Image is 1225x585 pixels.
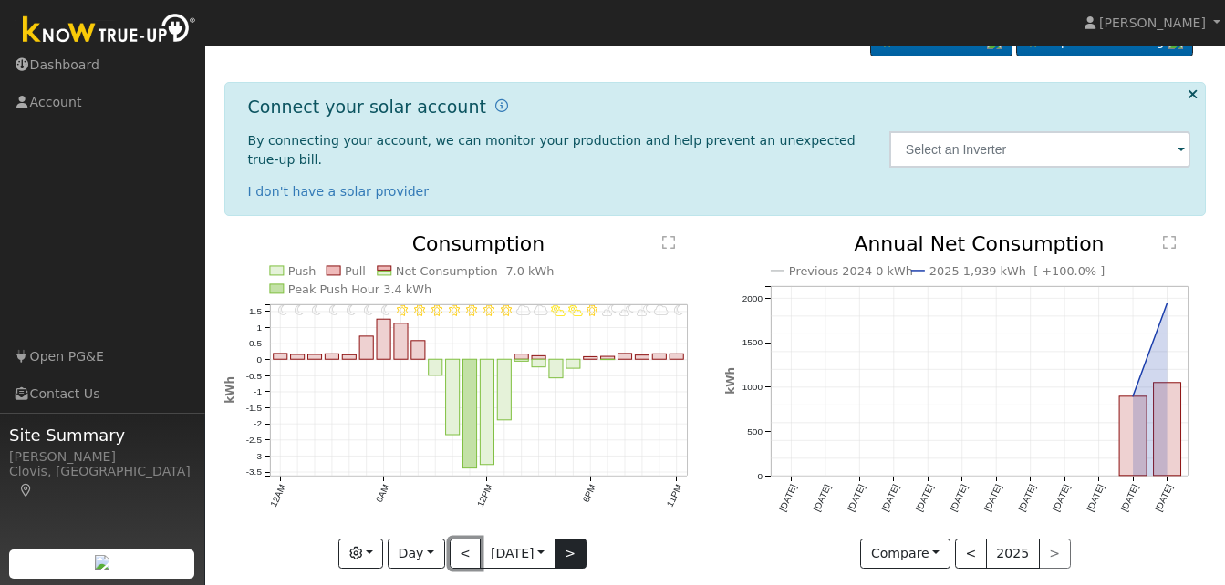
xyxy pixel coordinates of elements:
[914,483,935,513] text: [DATE]
[254,419,262,429] text: -2
[955,539,987,570] button: <
[549,360,563,378] rect: onclick=""
[636,355,649,360] rect: onclick=""
[9,447,195,467] div: [PERSON_NAME]
[347,305,356,316] i: 4AM - Clear
[811,483,832,513] text: [DATE]
[1051,483,1072,513] text: [DATE]
[429,360,442,376] rect: onclick=""
[388,539,444,570] button: Day
[288,282,432,296] text: Peak Push Hour 3.4 kWh
[654,305,669,316] i: 10PM - MostlyCloudy
[1154,483,1175,513] text: [DATE]
[254,387,262,397] text: -1
[245,467,262,477] text: -3.5
[551,305,566,316] i: 4PM - PartlyCloudy
[929,264,1106,278] text: 2025 1,939 kWh [ +100.0% ]
[249,307,262,317] text: 1.5
[587,305,597,316] i: 6PM - MostlyClear
[742,383,763,393] text: 1000
[637,305,651,316] i: 9PM - PartlyCloudy
[248,184,430,199] a: I don't have a solar provider
[397,305,408,316] i: 7AM - MostlyClear
[248,133,856,167] span: By connecting your account, we can monitor your production and help prevent an unexpected true-up...
[14,10,205,51] img: Know True-Up
[986,539,1040,570] button: 2025
[466,305,477,316] i: 11AM - Clear
[483,305,494,316] i: 12PM - Clear
[329,305,338,316] i: 3AM - Clear
[742,338,763,348] text: 1500
[295,305,304,316] i: 1AM - Clear
[1016,483,1037,513] text: [DATE]
[568,305,583,316] i: 5PM - PartlyCloudy
[312,305,321,316] i: 2AM - Clear
[879,483,900,513] text: [DATE]
[414,305,425,316] i: 8AM - MostlyClear
[374,484,391,505] text: 6AM
[475,484,494,509] text: 12PM
[449,305,460,316] i: 10AM - Clear
[665,484,684,509] text: 11PM
[431,305,442,316] i: 9AM - Clear
[248,97,486,118] h1: Connect your solar account
[381,305,390,316] i: 6AM - Clear
[268,484,287,509] text: 12AM
[777,483,798,513] text: [DATE]
[889,131,1191,168] input: Select an Inverter
[223,377,236,405] text: kWh
[603,305,618,316] i: 7PM - PartlyCloudy
[412,232,545,255] text: Consumption
[254,451,262,461] text: -3
[742,293,763,303] text: 2000
[601,357,615,360] rect: onclick=""
[516,305,531,316] i: 2PM - MostlyCloudy
[497,360,511,421] rect: onclick=""
[237,26,337,48] a: Dashboard
[620,305,635,316] i: 8PM - PartlyCloudy
[501,305,512,316] i: 1PM - MostlyClear
[9,462,195,500] div: Clovis, [GEOGRAPHIC_DATA]
[948,483,969,513] text: [DATE]
[345,264,366,278] text: Pull
[290,355,304,360] rect: onclick=""
[514,360,528,362] rect: onclick=""
[555,539,587,570] button: >
[860,539,950,570] button: Compare
[396,264,555,278] text: Net Consumption -7.0 kWh
[342,355,356,360] rect: onclick=""
[256,355,262,365] text: 0
[446,360,460,436] rect: onclick=""
[1164,300,1171,307] circle: onclick=""
[450,539,482,570] button: <
[394,323,408,360] rect: onclick=""
[1099,15,1206,30] span: [PERSON_NAME]
[1129,394,1137,401] circle: onclick=""
[377,320,390,360] rect: onclick=""
[1119,397,1147,477] rect: onclick=""
[670,354,684,360] rect: onclick=""
[532,356,545,360] rect: onclick=""
[359,336,373,359] rect: onclick=""
[566,360,580,369] rect: onclick=""
[245,371,262,381] text: -0.5
[584,357,597,360] rect: onclick=""
[653,354,667,360] rect: onclick=""
[747,427,763,437] text: 500
[364,305,373,316] i: 5AM - Clear
[245,436,262,446] text: -2.5
[1163,235,1176,250] text: 
[245,403,262,413] text: -1.5
[9,423,195,447] span: Site Summary
[757,471,763,481] text: 0
[982,483,1003,513] text: [DATE]
[480,539,555,570] button: [DATE]
[854,232,1105,255] text: Annual Net Consumption
[462,360,476,469] rect: onclick=""
[1154,383,1181,476] rect: onclick=""
[288,264,317,278] text: Push
[581,484,598,505] text: 6PM
[1119,483,1140,513] text: [DATE]
[325,354,338,360] rect: onclick=""
[532,360,545,367] rect: onclick=""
